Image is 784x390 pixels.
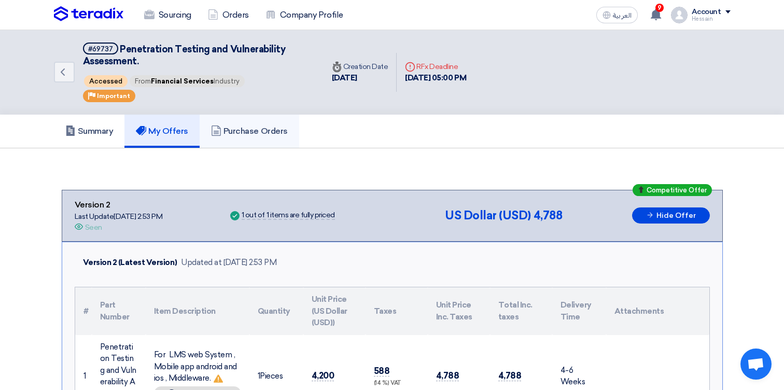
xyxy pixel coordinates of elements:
[54,115,125,148] a: Summary
[75,199,163,211] div: Version 2
[92,287,146,335] th: Part Number
[613,12,632,19] span: العربية
[151,77,214,85] span: Financial Services
[181,257,276,269] div: Updated at [DATE] 2:53 PM
[242,212,335,220] div: 1 out of 1 items are fully priced
[436,370,459,381] span: 4,788
[596,7,638,23] button: العربية
[154,349,241,384] div: For LMS web System , Mobile app android and ios , Middleware.
[692,8,721,17] div: Account
[130,75,245,87] span: From Industry
[124,115,200,148] a: My Offers
[552,287,606,335] th: Delivery Time
[85,222,102,233] div: Seen
[83,44,286,67] span: Penetration Testing and Vulnerability Assessment.
[257,4,352,26] a: Company Profile
[200,115,299,148] a: Purchase Orders
[54,6,123,22] img: Teradix logo
[332,61,388,72] div: Creation Date
[88,46,113,52] div: #69737
[258,371,260,381] span: 1
[332,72,388,84] div: [DATE]
[84,75,128,87] span: Accessed
[534,208,563,222] span: 4,788
[200,4,257,26] a: Orders
[445,208,531,222] span: US Dollar (USD)
[211,126,288,136] h5: Purchase Orders
[692,16,731,22] div: Hessain
[97,92,130,100] span: Important
[632,207,710,224] button: Hide Offer
[303,287,366,335] th: Unit Price (US Dollar (USD))
[405,72,466,84] div: [DATE] 05:00 PM
[655,4,664,12] span: 9
[136,4,200,26] a: Sourcing
[490,287,552,335] th: Total Inc. taxes
[146,287,249,335] th: Item Description
[249,287,303,335] th: Quantity
[83,257,177,269] div: Version 2 (Latest Version)
[366,287,428,335] th: Taxes
[606,287,709,335] th: Attachments
[75,211,163,222] div: Last Update [DATE] 2:53 PM
[428,287,490,335] th: Unit Price Inc. Taxes
[374,366,390,377] span: 588
[498,370,522,381] span: 4,788
[671,7,688,23] img: profile_test.png
[83,43,311,68] h5: Penetration Testing and Vulnerability Assessment.
[136,126,188,136] h5: My Offers
[374,379,419,388] div: (14 %) VAT
[65,126,114,136] h5: Summary
[312,370,334,381] span: 4,200
[740,349,772,380] div: Open chat
[405,61,466,72] div: RFx Deadline
[75,287,92,335] th: #
[647,187,707,193] span: Competitive Offer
